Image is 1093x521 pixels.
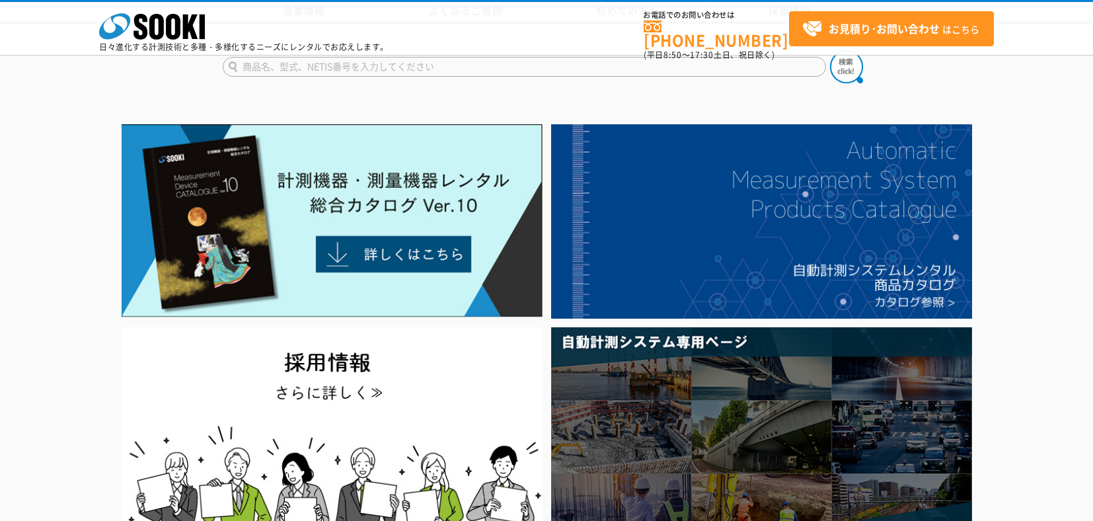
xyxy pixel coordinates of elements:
[829,20,940,36] strong: お見積り･お問い合わせ
[644,49,774,61] span: (平日 ～ 土日、祝日除く)
[830,50,863,83] img: btn_search.png
[663,49,682,61] span: 8:50
[802,19,979,39] span: はこちら
[223,57,826,77] input: 商品名、型式、NETIS番号を入力してください
[644,20,789,48] a: [PHONE_NUMBER]
[644,11,789,19] span: お電話でのお問い合わせは
[551,124,972,319] img: 自動計測システムカタログ
[690,49,714,61] span: 17:30
[122,124,543,317] img: Catalog Ver10
[99,43,389,51] p: 日々進化する計測技術と多種・多様化するニーズにレンタルでお応えします。
[789,11,994,46] a: お見積り･お問い合わせはこちら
